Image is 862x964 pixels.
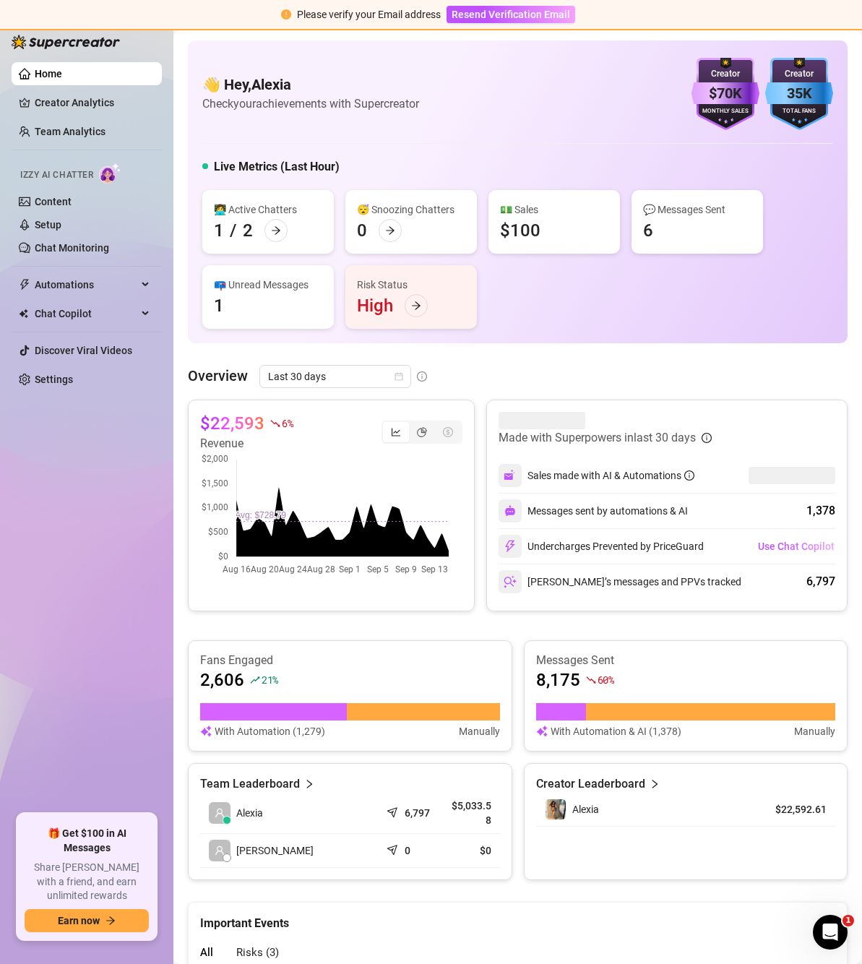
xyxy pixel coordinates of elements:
div: 2 [243,219,253,242]
span: right [650,775,660,793]
img: AI Chatter [99,163,121,184]
a: Home [35,68,62,79]
span: fall [586,675,596,685]
span: info-circle [702,433,712,443]
a: Team Analytics [35,126,105,137]
span: [PERSON_NAME] [236,843,314,858]
span: rise [250,675,260,685]
div: 1 [214,294,224,317]
article: Creator Leaderboard [536,775,645,793]
img: blue-badge-DgoSNQY1.svg [765,58,833,130]
div: Important Events [200,903,835,932]
span: info-circle [417,371,427,382]
a: Content [35,196,72,207]
span: send [387,804,401,818]
div: [PERSON_NAME]’s messages and PPVs tracked [499,570,741,593]
article: Check your achievements with Supercreator [202,95,419,113]
img: purple-badge-B9DA21FR.svg [691,58,759,130]
div: 6,797 [806,573,835,590]
span: Risks ( 3 ) [236,946,279,959]
div: segmented control [382,421,462,444]
span: pie-chart [417,427,427,437]
img: svg%3e [504,469,517,482]
div: Monthly Sales [691,107,759,116]
span: arrow-right [411,301,421,311]
div: Messages sent by automations & AI [499,499,688,522]
a: Chat Monitoring [35,242,109,254]
span: Izzy AI Chatter [20,168,93,182]
article: Manually [459,723,500,739]
a: Creator Analytics [35,91,150,114]
span: Automations [35,273,137,296]
span: 60 % [598,673,614,687]
img: logo-BBDzfeDw.svg [12,35,120,49]
article: With Automation & AI (1,378) [551,723,681,739]
article: $0 [449,843,491,858]
span: fall [270,418,280,429]
button: Resend Verification Email [447,6,575,23]
button: Use Chat Copilot [757,535,835,558]
div: 6 [643,219,653,242]
div: 👩‍💻 Active Chatters [214,202,322,218]
div: 1 [214,219,224,242]
a: Settings [35,374,73,385]
span: 21 % [262,673,278,687]
img: svg%3e [504,505,516,517]
div: Creator [765,67,833,81]
article: Team Leaderboard [200,775,300,793]
span: user [215,845,225,856]
span: user [215,808,225,818]
div: 😴 Snoozing Chatters [357,202,465,218]
span: arrow-right [105,916,116,926]
div: $100 [500,219,540,242]
div: 💬 Messages Sent [643,202,751,218]
article: 0 [405,843,410,858]
img: svg%3e [200,723,212,739]
img: svg%3e [536,723,548,739]
article: Manually [794,723,835,739]
article: Made with Superpowers in last 30 days [499,429,696,447]
div: Risk Status [357,277,465,293]
span: Earn now [58,915,100,926]
span: line-chart [391,427,401,437]
div: $70K [691,82,759,105]
span: thunderbolt [19,279,30,291]
article: $22,593 [200,412,264,435]
div: 0 [357,219,367,242]
a: Discover Viral Videos [35,345,132,356]
span: Alexia [236,805,263,821]
span: arrow-right [385,225,395,236]
div: 💵 Sales [500,202,608,218]
article: Revenue [200,435,293,452]
span: Share [PERSON_NAME] with a friend, and earn unlimited rewards [25,861,149,903]
article: Fans Engaged [200,653,500,668]
img: Chat Copilot [19,309,28,319]
span: Alexia [572,804,599,815]
article: Overview [188,365,248,387]
span: Resend Verification Email [452,9,570,20]
span: info-circle [684,470,694,481]
button: Earn nowarrow-right [25,909,149,932]
span: exclamation-circle [281,9,291,20]
span: Chat Copilot [35,302,137,325]
div: Total Fans [765,107,833,116]
span: calendar [395,372,403,381]
span: Last 30 days [268,366,402,387]
span: 🎁 Get $100 in AI Messages [25,827,149,855]
article: 2,606 [200,668,244,692]
article: $5,033.58 [449,799,491,827]
article: $22,592.61 [761,802,827,817]
h4: 👋 Hey, Alexia [202,74,419,95]
a: Setup [35,219,61,231]
span: All [200,946,213,959]
span: arrow-right [271,225,281,236]
span: dollar-circle [443,427,453,437]
span: 1 [842,915,854,926]
span: 6 % [282,416,293,430]
img: Alexia [546,799,566,819]
h5: Live Metrics (Last Hour) [214,158,340,176]
article: Messages Sent [536,653,836,668]
img: svg%3e [504,540,517,553]
span: send [387,841,401,856]
span: right [304,775,314,793]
